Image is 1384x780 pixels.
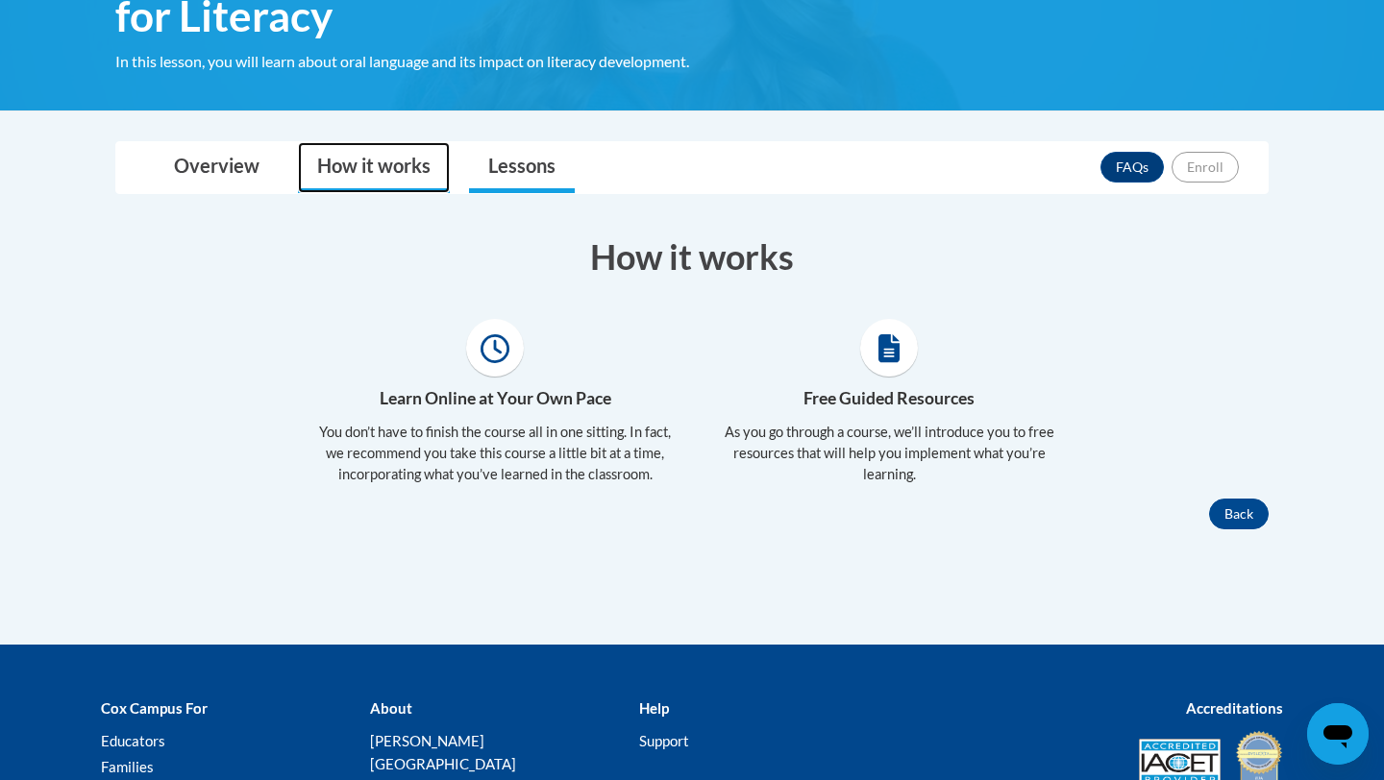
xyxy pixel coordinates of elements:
a: Families [101,758,154,775]
b: About [370,699,412,717]
p: As you go through a course, we’ll introduce you to free resources that will help you implement wh... [706,422,1072,485]
p: You don’t have to finish the course all in one sitting. In fact, we recommend you take this cours... [312,422,678,485]
b: Accreditations [1186,699,1283,717]
b: Cox Campus For [101,699,208,717]
a: Overview [155,142,279,193]
button: Enroll [1172,152,1239,183]
h3: How it works [115,232,1269,280]
div: In this lesson, you will learn about oral language and its impact on literacy development. [115,51,778,72]
h4: Learn Online at Your Own Pace [312,386,678,411]
a: Educators [101,732,165,749]
iframe: Button to launch messaging window [1307,703,1369,765]
h4: Free Guided Resources [706,386,1072,411]
a: Support [639,732,689,749]
button: Back [1209,499,1269,529]
a: How it works [298,142,450,193]
a: FAQs [1100,152,1164,183]
a: [PERSON_NAME][GEOGRAPHIC_DATA] [370,732,516,772]
a: Lessons [469,142,575,193]
b: Help [639,699,669,717]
